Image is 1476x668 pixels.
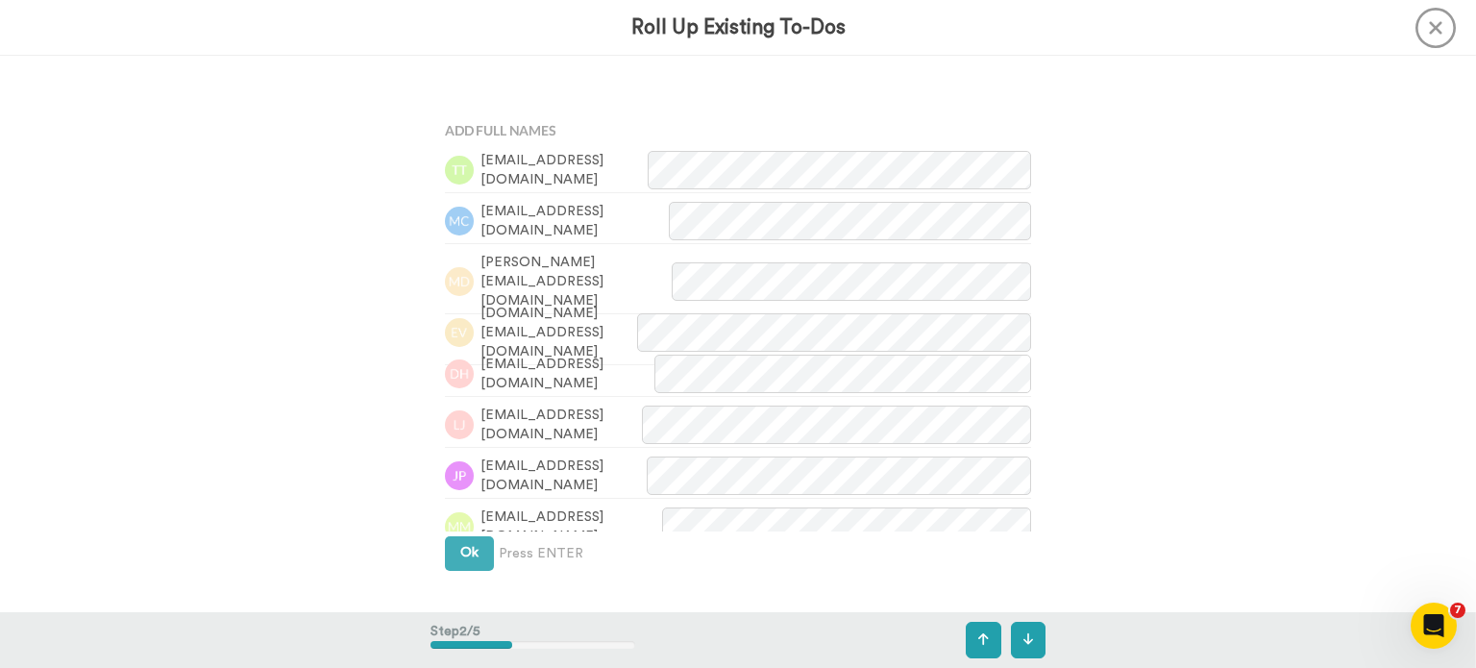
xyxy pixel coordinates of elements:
[480,406,642,444] span: [EMAIL_ADDRESS][DOMAIN_NAME]
[480,151,648,189] span: [EMAIL_ADDRESS][DOMAIN_NAME]
[445,410,474,439] img: lj.png
[445,318,474,347] img: ev.png
[480,507,662,546] span: [EMAIL_ADDRESS][DOMAIN_NAME]
[460,546,479,559] span: Ok
[631,16,846,38] h3: Roll Up Existing To-Dos
[445,512,474,541] img: mm.png
[445,207,474,235] img: mc.png
[445,359,474,388] img: dh.png
[480,355,654,393] span: [EMAIL_ADDRESS][DOMAIN_NAME]
[480,202,669,240] span: [EMAIL_ADDRESS][DOMAIN_NAME]
[1411,603,1457,649] iframe: Intercom live chat
[430,612,635,668] div: Step 2 / 5
[480,457,647,495] span: [EMAIL_ADDRESS][DOMAIN_NAME]
[445,123,1031,137] h4: Add Full Names
[499,544,583,563] span: Press ENTER
[445,267,474,296] img: md.png
[1450,603,1465,618] span: 7
[445,156,474,185] img: tt.png
[480,304,637,361] span: [DOMAIN_NAME][EMAIL_ADDRESS][DOMAIN_NAME]
[445,536,494,571] button: Ok
[445,461,474,490] img: jp.png
[480,253,672,310] span: [PERSON_NAME][EMAIL_ADDRESS][DOMAIN_NAME]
